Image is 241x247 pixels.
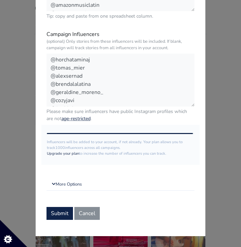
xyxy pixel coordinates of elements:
a: age-restricted [61,115,91,122]
small: Tip: copy and paste from one spreadsheet column. [47,13,194,20]
p: to increase the number of influencers you can track. [47,151,194,157]
small: Please make sure influencers have public Instagram profiles which are not . [47,108,194,122]
button: Submit [47,207,73,220]
small: (optional) Only stories from these influencers will be included. If blank, campaign will track st... [47,38,194,51]
div: Influencers will be added to your account, if not already. Your plan allows you to track influenc... [41,125,200,165]
a: Upgrade your plan [47,151,79,156]
a: More Options [47,178,194,191]
textarea: @horchataminaj @tomas_mier @alexsernad @brendalalatina @geraldine_moreno_ @cozyjavi @ijoshlol @[P... [47,54,194,107]
label: Campaign Influencers [41,28,200,54]
button: Cancel [74,207,100,220]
